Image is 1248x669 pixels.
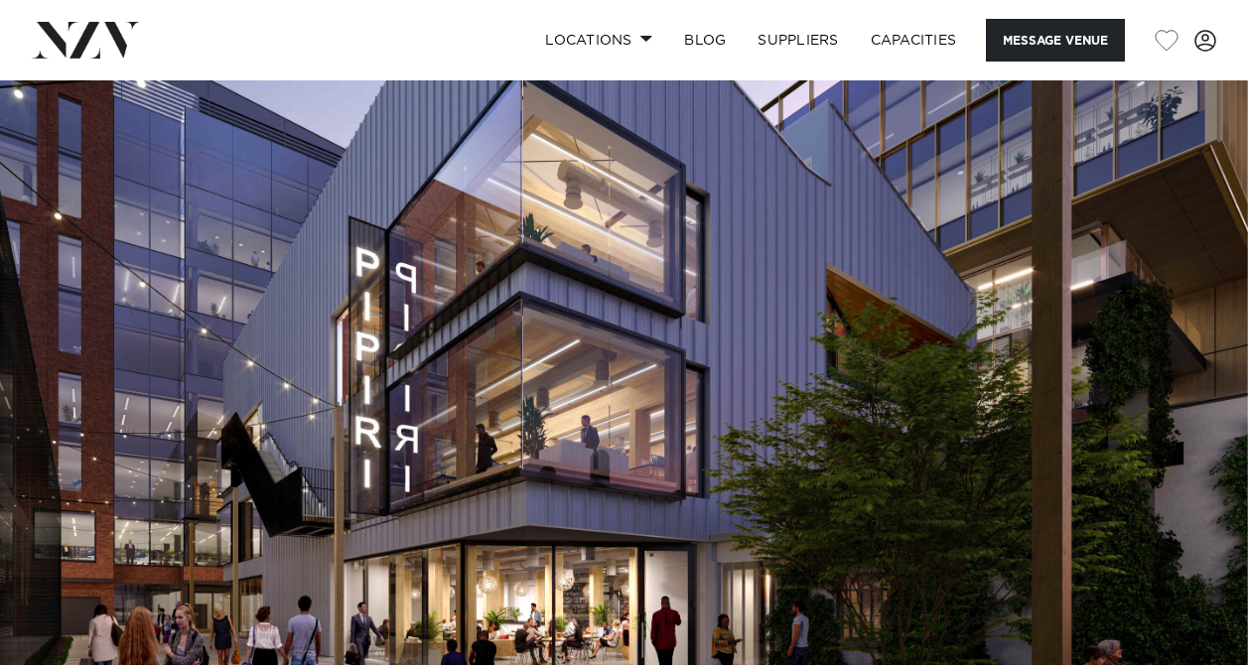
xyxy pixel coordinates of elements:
a: BLOG [668,19,742,62]
button: Message Venue [986,19,1125,62]
a: SUPPLIERS [742,19,854,62]
a: Capacities [855,19,973,62]
a: Locations [529,19,668,62]
img: nzv-logo.png [32,22,140,58]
